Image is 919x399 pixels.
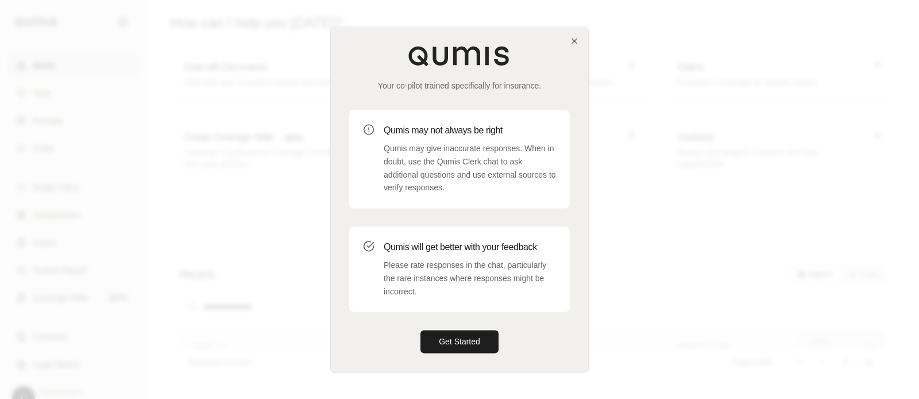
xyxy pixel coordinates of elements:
h3: Qumis may not always be right [384,124,556,137]
img: Qumis Logo [408,45,511,66]
p: Your co-pilot trained specifically for insurance. [349,80,570,91]
button: Get Started [420,331,499,354]
p: Qumis may give inaccurate responses. When in doubt, use the Qumis Clerk chat to ask additional qu... [384,142,556,194]
p: Please rate responses in the chat, particularly the rare instances where responses might be incor... [384,259,556,298]
h3: Qumis will get better with your feedback [384,240,556,254]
